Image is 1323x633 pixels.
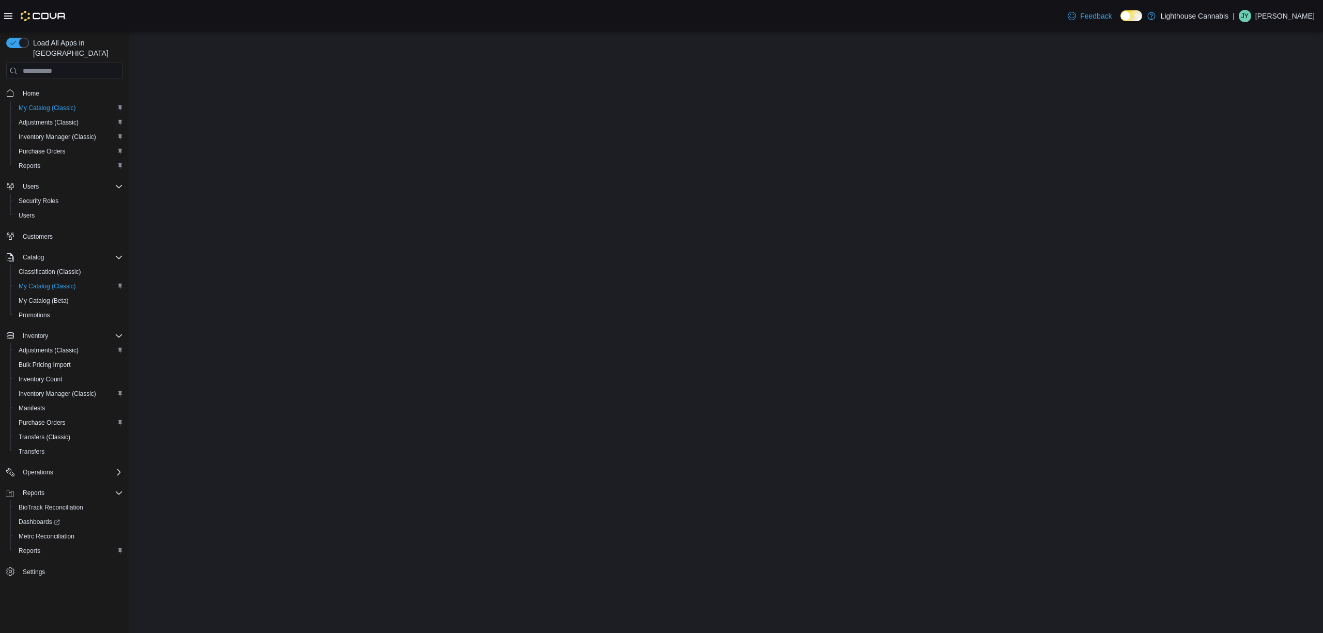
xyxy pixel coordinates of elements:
button: Classification (Classic) [10,265,127,279]
button: Promotions [10,308,127,322]
a: Reports [14,545,44,557]
button: Inventory [2,329,127,343]
button: Catalog [2,250,127,265]
a: Inventory Manager (Classic) [14,131,100,143]
button: Users [19,180,43,193]
span: Dashboards [14,516,123,528]
button: Inventory Manager (Classic) [10,130,127,144]
span: Inventory Count [19,375,63,383]
button: Transfers (Classic) [10,430,127,444]
a: Purchase Orders [14,145,70,158]
span: Security Roles [14,195,123,207]
img: Cova [21,11,67,21]
a: Dashboards [10,515,127,529]
span: Manifests [19,404,45,412]
a: Inventory Manager (Classic) [14,388,100,400]
span: Adjustments (Classic) [14,344,123,357]
button: My Catalog (Classic) [10,279,127,294]
span: My Catalog (Beta) [14,295,123,307]
span: Inventory Manager (Classic) [14,131,123,143]
span: Purchase Orders [19,419,66,427]
span: Catalog [23,253,44,261]
span: Promotions [19,311,50,319]
button: Adjustments (Classic) [10,115,127,130]
span: Reports [19,162,40,170]
a: Dashboards [14,516,64,528]
span: Security Roles [19,197,58,205]
span: Inventory Manager (Classic) [19,133,96,141]
a: Feedback [1064,6,1116,26]
span: Adjustments (Classic) [14,116,123,129]
button: Operations [2,465,127,480]
a: Security Roles [14,195,63,207]
span: Reports [19,547,40,555]
p: [PERSON_NAME] [1255,10,1315,22]
button: Users [10,208,127,223]
button: Catalog [19,251,48,264]
a: BioTrack Reconciliation [14,501,87,514]
button: Inventory Count [10,372,127,387]
span: Purchase Orders [14,416,123,429]
span: Transfers (Classic) [19,433,70,441]
button: Settings [2,564,127,579]
span: Dashboards [19,518,60,526]
span: Classification (Classic) [19,268,81,276]
button: Reports [2,486,127,500]
span: Settings [23,568,45,576]
input: Dark Mode [1120,10,1142,21]
button: Inventory Manager (Classic) [10,387,127,401]
span: Adjustments (Classic) [19,346,79,354]
a: Reports [14,160,44,172]
span: Dark Mode [1120,21,1121,22]
span: My Catalog (Classic) [14,280,123,292]
nav: Complex example [6,81,123,606]
button: Purchase Orders [10,415,127,430]
a: Settings [19,566,49,578]
span: Adjustments (Classic) [19,118,79,127]
span: Transfers (Classic) [14,431,123,443]
span: Inventory [19,330,123,342]
p: | [1233,10,1235,22]
button: Reports [10,544,127,558]
span: Inventory [23,332,48,340]
button: Customers [2,229,127,244]
span: Purchase Orders [14,145,123,158]
span: Home [23,89,39,98]
span: Load All Apps in [GEOGRAPHIC_DATA] [29,38,123,58]
button: My Catalog (Classic) [10,101,127,115]
button: Operations [19,466,57,478]
span: My Catalog (Classic) [14,102,123,114]
a: Transfers (Classic) [14,431,74,443]
button: Transfers [10,444,127,459]
a: Purchase Orders [14,416,70,429]
span: Reports [23,489,44,497]
span: Feedback [1080,11,1112,21]
span: BioTrack Reconciliation [14,501,123,514]
a: Users [14,209,39,222]
span: Users [19,211,35,220]
a: Transfers [14,445,49,458]
a: Customers [19,230,57,243]
button: Purchase Orders [10,144,127,159]
button: Metrc Reconciliation [10,529,127,544]
button: Home [2,85,127,100]
span: My Catalog (Classic) [19,282,76,290]
a: Bulk Pricing Import [14,359,75,371]
span: Users [23,182,39,191]
span: Reports [14,545,123,557]
a: Inventory Count [14,373,67,385]
button: Inventory [19,330,52,342]
span: Home [19,86,123,99]
span: Catalog [19,251,123,264]
button: Reports [10,159,127,173]
button: My Catalog (Beta) [10,294,127,308]
p: Lighthouse Cannabis [1161,10,1229,22]
span: My Catalog (Classic) [19,104,76,112]
span: Purchase Orders [19,147,66,156]
span: Inventory Manager (Classic) [19,390,96,398]
span: Classification (Classic) [14,266,123,278]
span: Promotions [14,309,123,321]
button: Bulk Pricing Import [10,358,127,372]
span: Settings [19,565,123,578]
span: Inventory Manager (Classic) [14,388,123,400]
